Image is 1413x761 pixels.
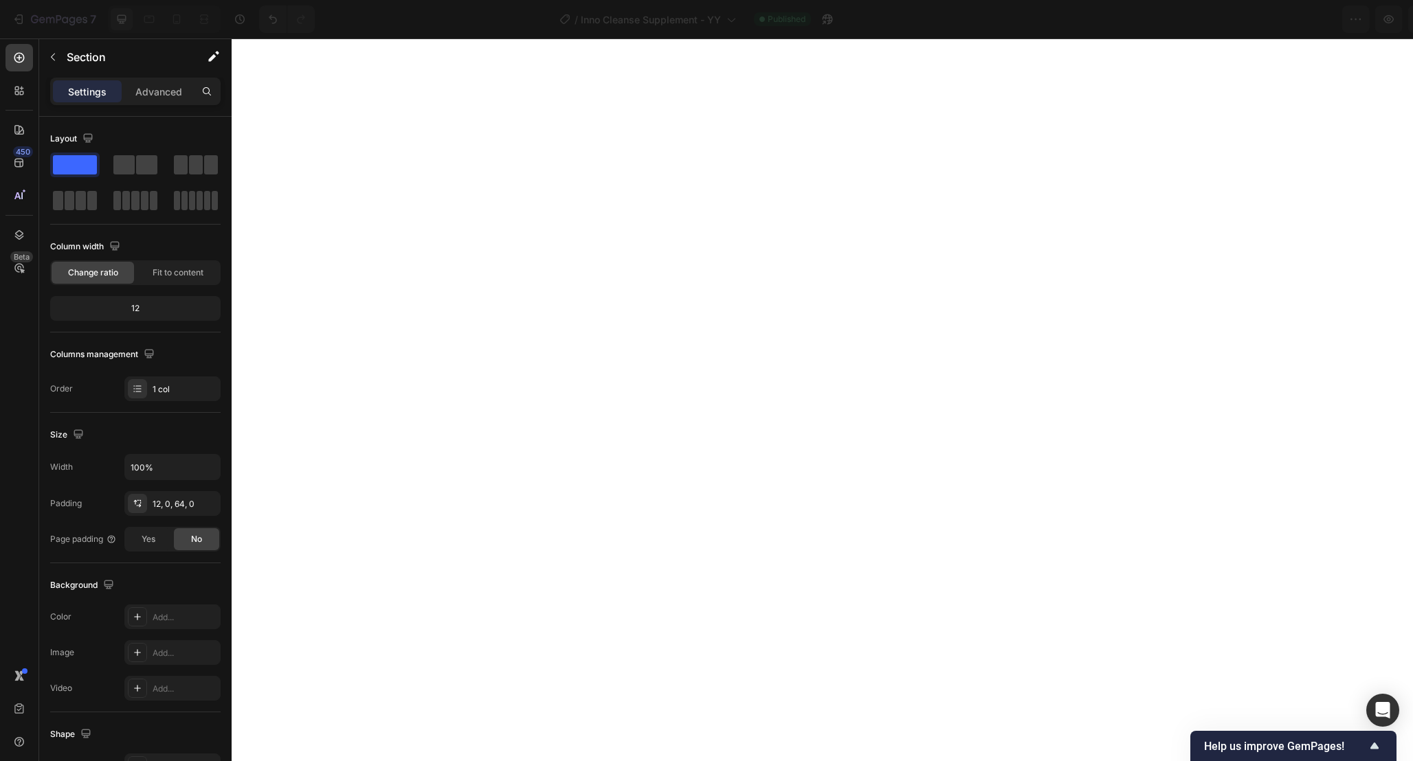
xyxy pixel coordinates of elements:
span: Yes [142,533,155,545]
button: 7 [5,5,102,33]
div: Undo/Redo [259,5,315,33]
div: 450 [13,146,33,157]
span: Change ratio [68,266,118,279]
div: Width [50,461,73,473]
button: 1 product assigned [1133,5,1265,33]
button: Show survey - Help us improve GemPages! [1204,738,1383,754]
div: 12, 0, 64, 0 [153,498,217,510]
div: Beta [10,251,33,262]
button: Save [1271,5,1316,33]
span: Help us improve GemPages! [1204,740,1366,753]
div: 1 col [153,383,217,396]
div: Add... [153,683,217,695]
input: Auto [125,455,220,479]
span: 1 product assigned [1145,12,1234,27]
div: Column width [50,238,123,256]
div: Columns management [50,345,157,364]
p: 7 [90,11,96,27]
span: Inno Cleanse Supplement - YY [581,12,721,27]
div: Add... [153,611,217,624]
span: No [191,533,202,545]
iframe: Design area [232,38,1413,761]
div: Color [50,611,71,623]
div: Open Intercom Messenger [1366,694,1399,727]
div: Image [50,646,74,659]
div: Size [50,426,87,444]
div: Video [50,682,72,694]
span: Published [768,13,805,25]
span: Fit to content [153,266,203,279]
p: Section [67,49,179,65]
p: Advanced [135,84,182,99]
span: / [575,12,578,27]
span: Save [1282,14,1305,25]
div: Publish [1333,12,1368,27]
div: Shape [50,725,94,744]
div: Order [50,383,73,395]
button: Publish [1322,5,1379,33]
div: Layout [50,130,96,148]
div: Padding [50,497,82,510]
div: Add... [153,647,217,659]
p: Settings [68,84,107,99]
div: Page padding [50,533,117,545]
div: Background [50,576,117,595]
div: 12 [53,299,218,318]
